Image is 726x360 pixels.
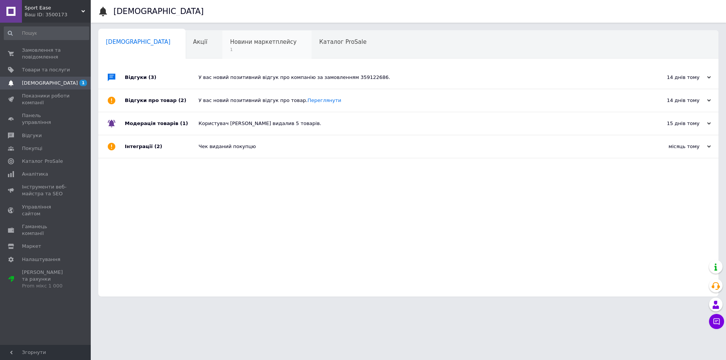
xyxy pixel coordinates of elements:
span: (2) [178,97,186,103]
span: Каталог ProSale [22,158,63,165]
span: Новини маркетплейсу [230,39,296,45]
div: Інтеграції [125,135,199,158]
div: Модерація товарів [125,112,199,135]
span: Налаштування [22,256,60,263]
span: Товари та послуги [22,66,70,73]
span: Управління сайтом [22,204,70,217]
span: Показники роботи компанії [22,93,70,106]
div: Prom мікс 1 000 [22,283,70,289]
input: Пошук [4,26,89,40]
span: Замовлення та повідомлення [22,47,70,60]
span: Відгуки [22,132,42,139]
div: 15 днів тому [635,120,711,127]
span: Інструменти веб-майстра та SEO [22,184,70,197]
div: 14 днів тому [635,74,711,81]
span: [DEMOGRAPHIC_DATA] [22,80,78,87]
a: Переглянути [307,97,341,103]
span: Акції [193,39,208,45]
span: [PERSON_NAME] та рахунки [22,269,70,290]
h1: [DEMOGRAPHIC_DATA] [113,7,204,16]
span: (2) [154,144,162,149]
div: У вас новий позитивний відгук про компанію за замовленням 359122686. [199,74,635,81]
button: Чат з покупцем [709,314,724,329]
span: (1) [180,121,188,126]
span: Покупці [22,145,42,152]
div: місяць тому [635,143,711,150]
span: 1 [230,47,296,53]
span: Sport Ease [25,5,81,11]
div: Чек виданий покупцю [199,143,635,150]
div: У вас новий позитивний відгук про товар. [199,97,635,104]
span: Маркет [22,243,41,250]
span: Аналітика [22,171,48,178]
div: Користувач [PERSON_NAME] видалив 5 товарів. [199,120,635,127]
span: [DEMOGRAPHIC_DATA] [106,39,171,45]
span: Гаманець компанії [22,223,70,237]
span: Каталог ProSale [319,39,366,45]
div: Відгуки [125,66,199,89]
span: 1 [79,80,87,86]
div: 14 днів тому [635,97,711,104]
div: Відгуки про товар [125,89,199,112]
span: Панель управління [22,112,70,126]
span: (3) [149,74,157,80]
div: Ваш ID: 3500173 [25,11,91,18]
